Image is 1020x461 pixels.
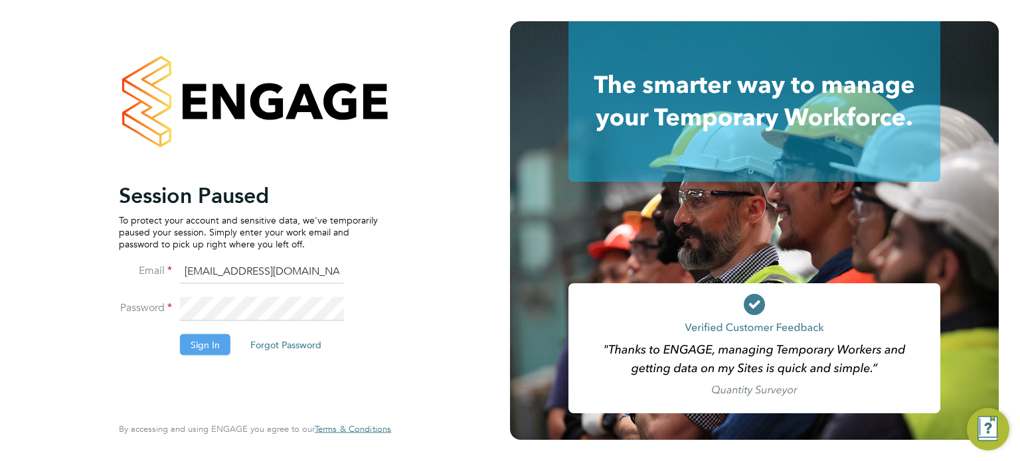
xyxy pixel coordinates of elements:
[967,408,1009,450] button: Engage Resource Center
[240,334,332,355] button: Forgot Password
[119,182,378,208] h2: Session Paused
[119,423,391,434] span: By accessing and using ENGAGE you agree to our
[315,424,391,434] a: Terms & Conditions
[119,300,172,314] label: Password
[180,260,344,284] input: Enter your work email...
[119,214,378,250] p: To protect your account and sensitive data, we've temporarily paused your session. Simply enter y...
[180,334,230,355] button: Sign In
[119,263,172,277] label: Email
